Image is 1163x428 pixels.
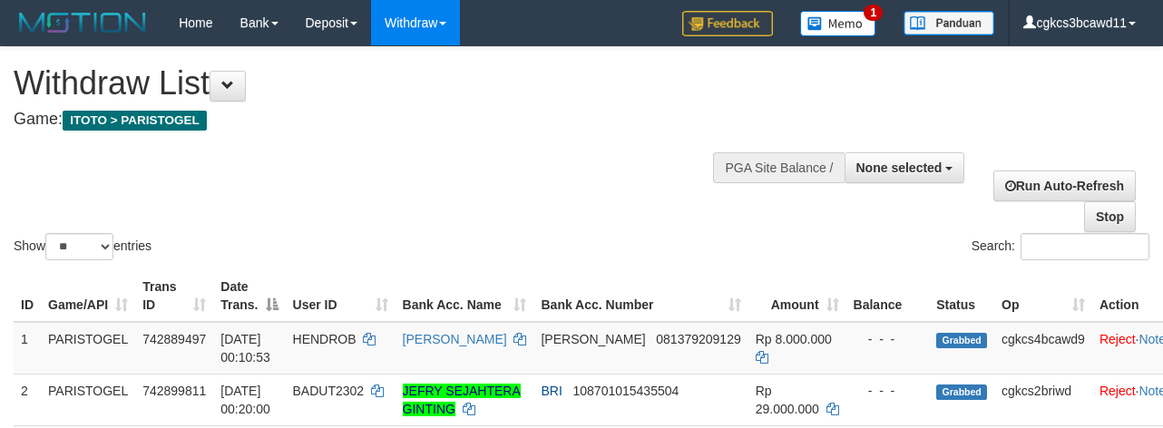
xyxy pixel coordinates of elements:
span: 1 [864,5,883,21]
span: BRI [541,384,562,398]
span: Grabbed [936,384,987,400]
th: Trans ID: activate to sort column ascending [135,270,213,322]
th: ID [14,270,41,322]
span: Copy 081379209129 to clipboard [656,332,740,346]
td: 2 [14,374,41,425]
th: Game/API: activate to sort column ascending [41,270,135,322]
input: Search: [1021,233,1149,260]
a: Run Auto-Refresh [993,170,1136,201]
a: Reject [1099,332,1136,346]
span: BADUT2302 [293,384,365,398]
span: Rp 29.000.000 [756,384,819,416]
img: panduan.png [904,11,994,35]
th: Bank Acc. Name: activate to sort column ascending [396,270,534,322]
span: 742889497 [142,332,206,346]
span: HENDROB [293,332,357,346]
span: Copy 108701015435504 to clipboard [573,384,679,398]
td: PARISTOGEL [41,322,135,374]
div: - - - [854,382,923,400]
a: [PERSON_NAME] [403,332,507,346]
th: Balance [846,270,930,322]
a: JEFRY SEJAHTERA GINTING [403,384,521,416]
td: cgkcs2briwd [994,374,1092,425]
span: Rp 8.000.000 [756,332,832,346]
td: cgkcs4bcawd9 [994,322,1092,374]
h1: Withdraw List [14,65,757,102]
label: Show entries [14,233,151,260]
th: Amount: activate to sort column ascending [748,270,846,322]
a: Stop [1084,201,1136,232]
span: [PERSON_NAME] [541,332,645,346]
div: - - - [854,330,923,348]
th: User ID: activate to sort column ascending [286,270,396,322]
a: Reject [1099,384,1136,398]
span: [DATE] 00:10:53 [220,332,270,365]
span: [DATE] 00:20:00 [220,384,270,416]
span: None selected [856,160,943,175]
select: Showentries [45,233,113,260]
th: Bank Acc. Number: activate to sort column ascending [533,270,748,322]
th: Date Trans.: activate to sort column descending [213,270,285,322]
td: PARISTOGEL [41,374,135,425]
button: None selected [845,152,965,183]
img: Feedback.jpg [682,11,773,36]
img: Button%20Memo.svg [800,11,876,36]
span: ITOTO > PARISTOGEL [63,111,207,131]
span: 742899811 [142,384,206,398]
th: Status [929,270,994,322]
th: Op: activate to sort column ascending [994,270,1092,322]
h4: Game: [14,111,757,129]
span: Grabbed [936,333,987,348]
div: PGA Site Balance / [713,152,844,183]
img: MOTION_logo.png [14,9,151,36]
td: 1 [14,322,41,374]
label: Search: [972,233,1149,260]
